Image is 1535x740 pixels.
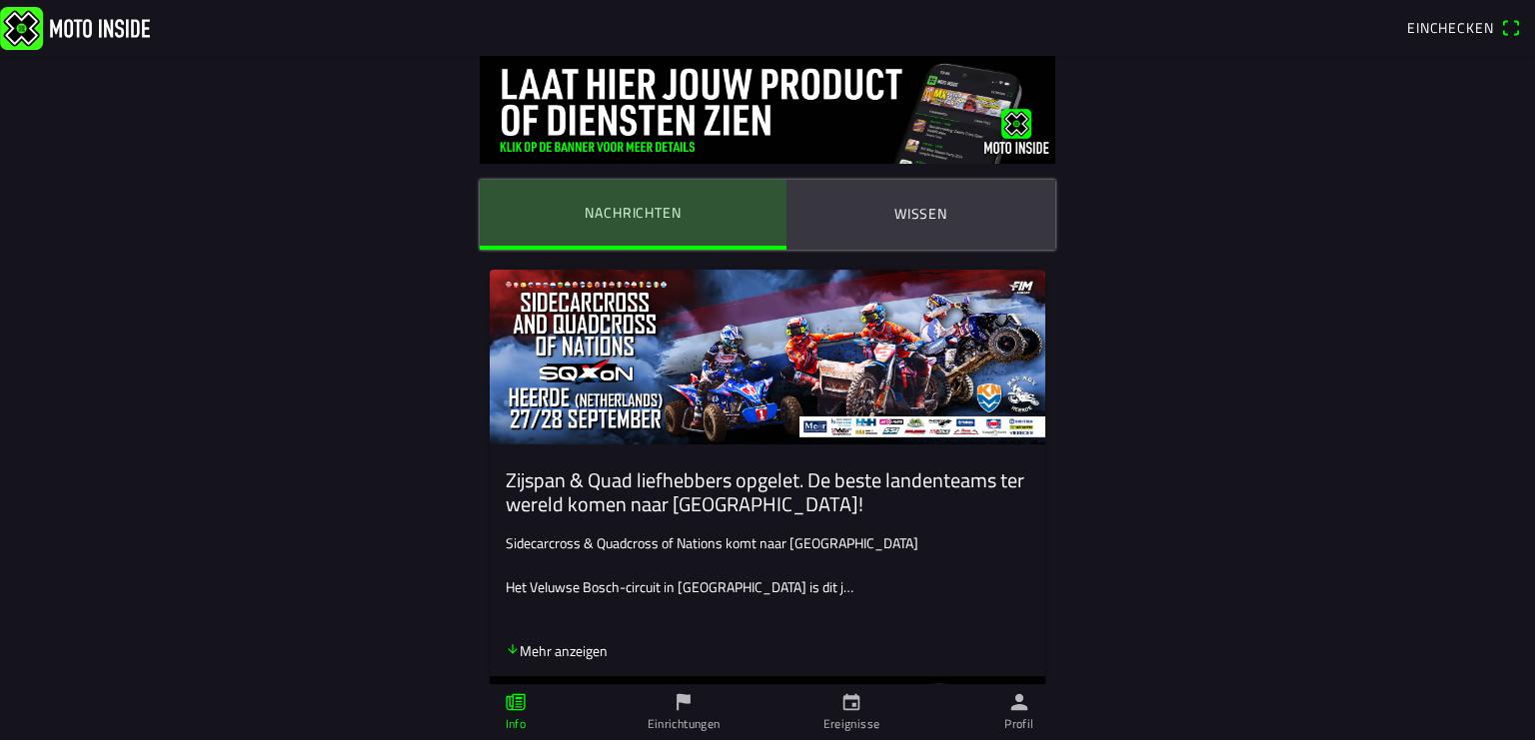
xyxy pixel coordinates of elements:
p: Sidecarcross & Quadcross of Nations komt naar [GEOGRAPHIC_DATA] [506,532,1029,553]
ion-icon: person [1008,691,1030,713]
ion-icon: flag [673,691,695,713]
ion-label: Einrichtungen [648,715,721,733]
p: Het Veluwse Bosch-circuit in [GEOGRAPHIC_DATA] is dit j… [506,576,1029,597]
ion-card-title: Zijspan & Quad liefhebbers opgelet. De beste landenteams ter wereld komen naar [GEOGRAPHIC_DATA]! [506,468,1029,516]
img: DquIORQn5pFcG0wREDc6xsoRnKbaxAuyzJmd8qj8.jpg [480,56,1055,164]
ion-icon: arrow down [506,642,520,656]
ion-label: Wissen [894,203,947,225]
ion-icon: calendar [840,691,862,713]
ion-label: Info [506,715,526,733]
span: Einchecken [1407,17,1493,38]
ion-label: Profil [1004,715,1033,733]
p: Mehr anzeigen [506,640,608,661]
img: 64v4Apfhk9kRvyee7tCCbhUWCIhqkwx3UzeRWfBS.jpg [490,270,1045,444]
ion-label: Nachrichten [585,202,681,224]
ion-label: Ereignisse [823,715,880,733]
ion-icon: paper [505,691,527,713]
a: Eincheckenqr scanner [1397,12,1531,44]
